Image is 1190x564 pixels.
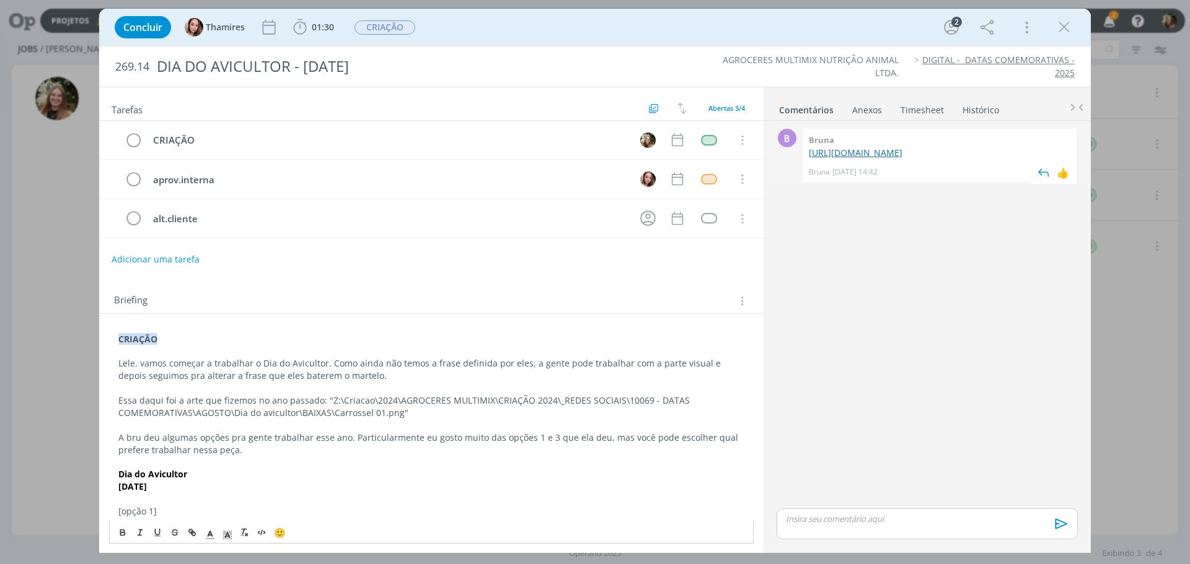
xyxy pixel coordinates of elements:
[111,248,200,271] button: Adicionar uma tarefa
[115,60,149,74] span: 269.14
[114,293,148,309] span: Briefing
[1057,165,1069,180] div: 👍
[118,432,744,456] p: A bru deu algumas opções pra gente trabalhar esse ano. Particularmente eu gosto muito das opções ...
[201,525,219,540] span: Cor do Texto
[778,98,834,116] a: Comentários
[809,147,902,158] a: [URL][DOMAIN_NAME]
[148,132,628,148] div: CRIAÇÃO
[312,21,334,33] span: 01:30
[148,211,628,227] div: alt.cliente
[640,132,656,148] img: L
[118,333,157,345] strong: CRIAÇÃO
[354,20,416,35] button: CRIAÇÃO
[1034,163,1053,182] img: answer.svg
[941,17,961,37] button: 2
[832,167,878,178] span: [DATE] 14:42
[123,22,162,32] span: Concluir
[355,20,415,35] span: CRIAÇÃO
[118,480,147,492] strong: [DATE]
[185,18,245,37] button: TThamires
[99,9,1091,553] div: dialog
[677,103,686,114] img: arrow-down-up.svg
[723,54,899,78] a: AGROCERES MULTIMIX NUTRIÇÃO ANIMAL LTDA.
[809,167,830,178] p: Bruna
[809,134,834,145] b: Bruna
[922,54,1075,78] a: DIGITAL - DATAS COMEMORATIVAS - 2025
[118,357,744,382] p: Lele, vamos começar a trabalhar o Dia do Avicultor. Como ainda não temos a frase definida por ele...
[148,172,628,188] div: aprov.interna
[274,526,286,539] span: 🙂
[219,525,236,540] span: Cor de Fundo
[185,18,203,37] img: T
[852,104,882,116] div: Anexos
[271,525,288,540] button: 🙂
[206,23,245,32] span: Thamires
[900,98,945,116] a: Timesheet
[152,51,670,82] div: DIA DO AVICULTOR - [DATE]
[112,101,143,116] span: Tarefas
[118,394,744,419] p: Essa daqui foi a arte que fizemos no ano passado: "Z:\Criacao\2024\AGROCERES MULTIMIX\CRIAÇÃO 202...
[638,170,657,188] button: T
[115,16,171,38] button: Concluir
[778,129,796,147] div: B
[118,468,187,480] strong: Dia do Avicultor
[118,505,744,518] p: [opção 1]
[640,171,656,187] img: T
[708,103,745,113] span: Abertas 3/4
[962,98,1000,116] a: Histórico
[118,518,363,529] strong: Antes do ovo ou da galinha, vem um grande profissional!
[638,131,657,149] button: L
[290,17,337,37] button: 01:30
[951,17,962,27] div: 2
